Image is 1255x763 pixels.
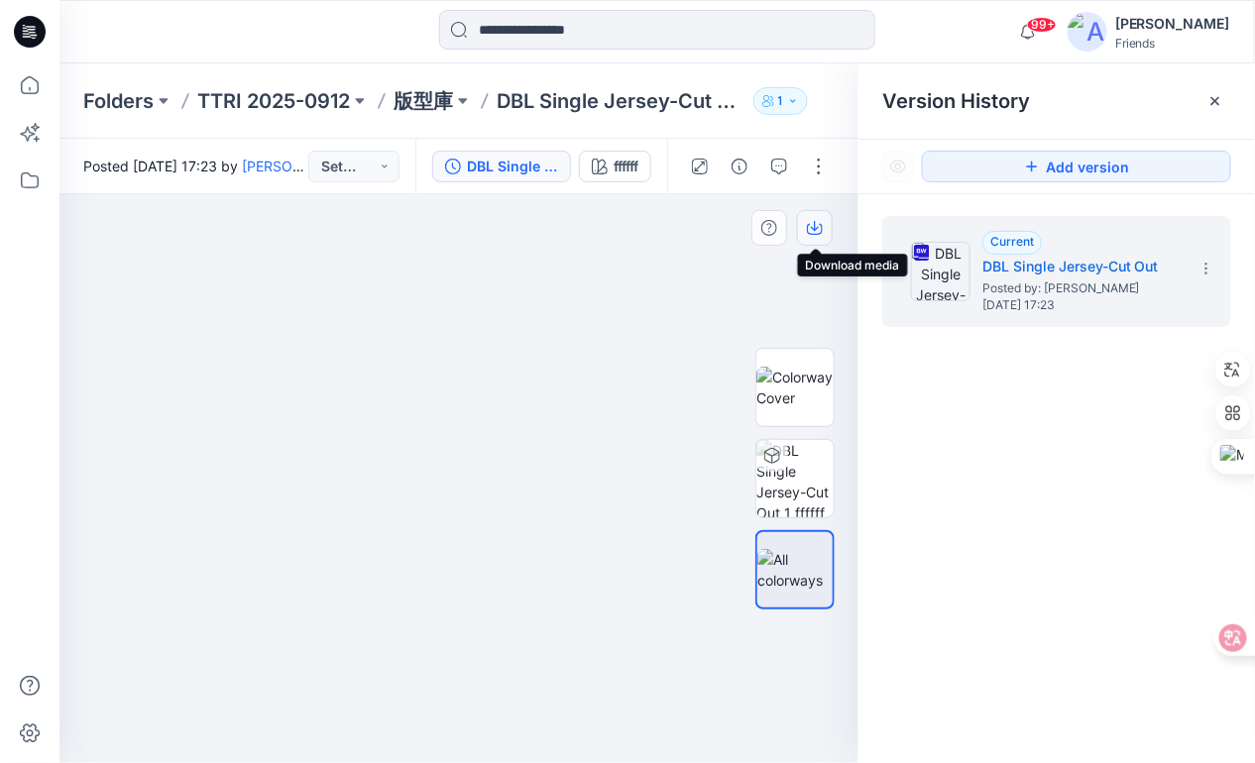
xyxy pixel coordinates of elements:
[724,151,755,182] button: Details
[197,87,350,115] a: TTRI 2025-0912
[990,234,1034,249] span: Current
[982,298,1181,312] span: [DATE] 17:23
[894,263,903,280] span: 1.
[432,151,571,182] button: DBL Single Jersey-Cut Out
[882,89,1030,113] span: Version History
[753,87,808,115] button: 1
[83,87,154,115] a: Folders
[1115,12,1230,36] div: [PERSON_NAME]
[1207,93,1223,109] button: Close
[614,156,638,177] div: ffffff
[911,242,970,301] img: DBL Single Jersey-Cut Out
[1027,17,1057,33] span: 99+
[1115,36,1230,51] div: Friends
[394,87,453,115] a: 版型庫
[756,440,834,517] img: DBL Single Jersey-Cut Out 1 ffffff
[982,278,1181,298] span: Posted by: Ping Ping Chang
[579,151,651,182] button: ffffff
[467,156,558,177] div: DBL Single Jersey-Cut Out
[922,151,1231,182] button: Add version
[1068,12,1107,52] img: avatar
[882,151,914,182] button: Show Hidden Versions
[242,158,354,174] a: [PERSON_NAME]
[497,87,745,115] p: DBL Single Jersey-Cut Out
[757,549,833,591] img: All colorways
[756,367,834,408] img: Colorway Cover
[83,156,308,176] span: Posted [DATE] 17:23 by
[778,90,783,112] p: 1
[982,255,1181,278] h5: DBL Single Jersey-Cut Out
